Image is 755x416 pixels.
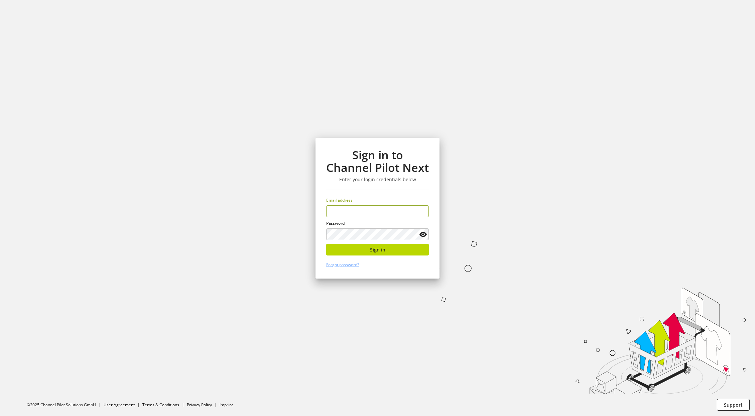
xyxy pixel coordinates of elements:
[220,402,233,408] a: Imprint
[326,148,429,174] h1: Sign in to Channel Pilot Next
[724,401,743,408] span: Support
[326,244,429,255] button: Sign in
[187,402,212,408] a: Privacy Policy
[717,399,750,411] button: Support
[142,402,179,408] a: Terms & Conditions
[370,246,385,253] span: Sign in
[27,402,104,408] li: ©2025 Channel Pilot Solutions GmbH
[326,197,353,203] span: Email address
[104,402,135,408] a: User Agreement
[326,220,345,226] span: Password
[326,177,429,183] h3: Enter your login credentials below
[326,262,359,268] a: Forgot password?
